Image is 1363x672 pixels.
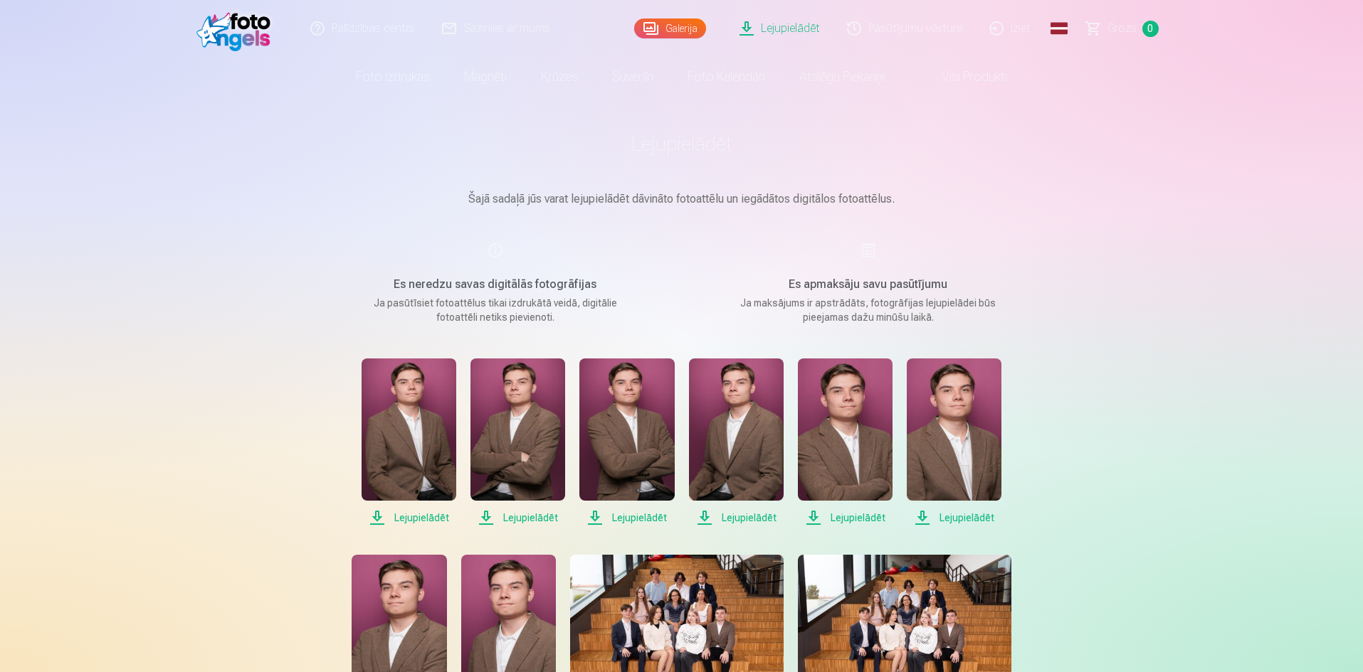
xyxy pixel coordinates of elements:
a: Lejupielādēt [579,358,674,526]
a: Lejupielādēt [470,358,565,526]
a: Galerija [634,18,706,38]
a: Atslēgu piekariņi [782,57,902,97]
h1: Lejupielādēt [326,131,1038,156]
a: Foto izdrukas [339,57,447,97]
a: Foto kalendāri [670,57,782,97]
span: Lejupielādēt [362,509,456,526]
p: Ja maksājums ir apstrādāts, fotogrāfijas lejupielādei būs pieejamas dažu minūšu laikā. [733,296,1004,324]
a: Krūzes [524,57,595,97]
a: Lejupielādēt [798,358,893,526]
a: Lejupielādēt [907,358,1001,526]
span: Lejupielādēt [470,509,565,526]
span: Lejupielādēt [798,509,893,526]
span: Grozs [1107,20,1137,37]
h5: Es apmaksāju savu pasūtījumu [733,276,1004,293]
span: 0 [1142,21,1159,37]
img: /fa1 [196,6,278,51]
span: Lejupielādēt [689,509,784,526]
a: Lejupielādēt [362,358,456,526]
span: Lejupielādēt [579,509,674,526]
a: Visi produkti [902,57,1024,97]
a: Suvenīri [595,57,670,97]
a: Lejupielādēt [689,358,784,526]
span: Lejupielādēt [907,509,1001,526]
p: Šajā sadaļā jūs varat lejupielādēt dāvināto fotoattēlu un iegādātos digitālos fotoattēlus. [326,191,1038,208]
p: Ja pasūtīsiet fotoattēlus tikai izdrukātā veidā, digitālie fotoattēli netiks pievienoti. [360,296,631,324]
a: Magnēti [447,57,524,97]
h5: Es neredzu savas digitālās fotogrāfijas [360,276,631,293]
